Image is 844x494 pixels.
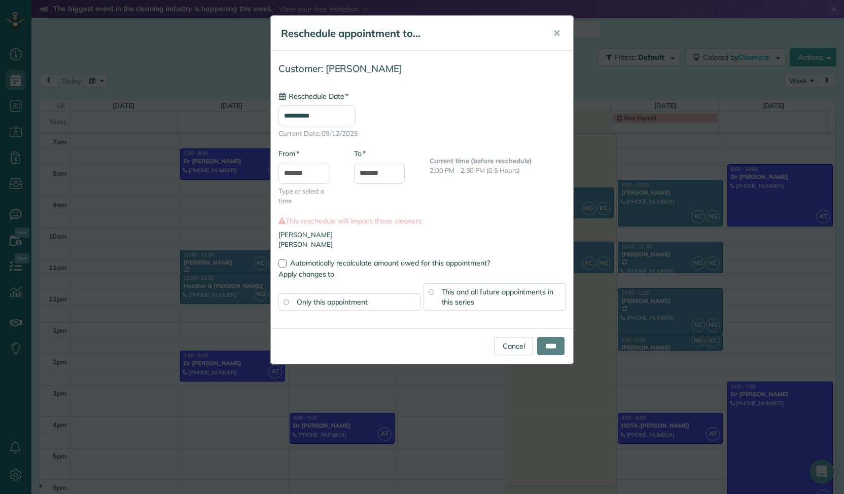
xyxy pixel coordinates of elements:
span: Automatically recalculate amount owed for this appointment? [290,258,490,268]
li: [PERSON_NAME] [278,230,566,240]
h5: Reschedule appointment to... [281,26,539,41]
span: This and all future appointments in this series [442,287,554,307]
span: Current Date: 09/12/2025 [278,129,566,138]
h4: Customer: [PERSON_NAME] [278,63,566,74]
span: Only this appointment [297,297,368,307]
a: Cancel [495,337,533,355]
input: Only this appointment [284,299,289,305]
label: Reschedule Date [278,91,348,101]
label: Apply changes to [278,269,566,279]
label: This reschedule will impact these cleaners: [278,216,566,226]
li: [PERSON_NAME] [278,240,566,249]
span: Type or select a time [278,186,339,206]
span: ✕ [553,27,560,39]
b: Current time (before reschedule) [430,157,532,165]
label: To [354,148,366,159]
input: This and all future appointments in this series [429,289,434,294]
label: From [278,148,299,159]
p: 2:00 PM - 2:30 PM (0.5 Hours) [430,166,566,175]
